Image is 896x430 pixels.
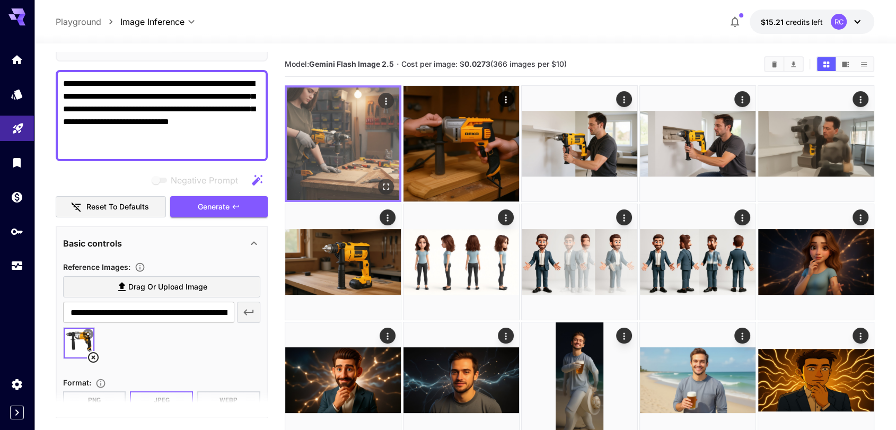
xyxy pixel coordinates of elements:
[11,378,23,391] div: Settings
[734,328,750,344] div: Actions
[785,17,822,27] span: credits left
[11,225,23,238] div: API Keys
[285,59,394,68] span: Model:
[11,87,23,101] div: Models
[764,56,804,72] div: Clear ImagesDownload All
[63,276,260,298] label: Drag or upload image
[378,93,394,109] div: Actions
[170,196,268,218] button: Generate
[640,86,756,201] img: Z
[63,237,122,250] p: Basic controls
[63,231,260,256] div: Basic controls
[11,190,23,204] div: Wallet
[734,209,750,225] div: Actions
[403,86,519,201] img: 2Q==
[309,59,394,68] b: Gemini Flash Image 2.5
[836,57,855,71] button: Show images in video view
[522,86,637,201] img: Z
[760,17,785,27] span: $15.21
[198,200,230,214] span: Generate
[12,118,24,131] div: Playground
[120,15,185,28] span: Image Inference
[401,59,567,68] span: Cost per image: $ (366 images per $10)
[403,204,519,320] img: Z
[464,59,490,68] b: 0.0273
[56,196,166,218] button: Reset to defaults
[831,14,847,30] div: RC
[128,280,207,294] span: Drag or upload image
[765,57,784,71] button: Clear Images
[734,91,750,107] div: Actions
[11,156,23,169] div: Library
[784,57,803,71] button: Download All
[287,87,399,200] img: 2Q==
[758,86,874,201] img: 2Q==
[498,328,514,344] div: Actions
[817,57,836,71] button: Show images in grid view
[285,204,401,320] img: 2Q==
[380,209,396,225] div: Actions
[640,204,756,320] img: 9k=
[150,173,247,187] span: Negative prompts are not compatible with the selected model.
[91,378,110,389] button: Choose the file format for the output image.
[853,328,868,344] div: Actions
[11,259,23,273] div: Usage
[10,406,24,419] button: Expand sidebar
[616,328,632,344] div: Actions
[616,209,632,225] div: Actions
[750,10,874,34] button: $15.21377RC
[855,57,873,71] button: Show images in list view
[816,56,874,72] div: Show images in grid viewShow images in video viewShow images in list view
[396,58,399,71] p: ·
[56,15,101,28] a: Playground
[378,179,394,195] div: Open in fullscreen
[853,91,868,107] div: Actions
[616,91,632,107] div: Actions
[498,91,514,107] div: Actions
[760,16,822,28] div: $15.21377
[498,209,514,225] div: Actions
[11,53,23,66] div: Home
[130,262,150,273] button: Upload a reference image to guide the result. This is needed for Image-to-Image or Inpainting. Su...
[56,15,120,28] nav: breadcrumb
[63,378,91,387] span: Format :
[522,204,637,320] img: 2Q==
[758,204,874,320] img: Z
[380,328,396,344] div: Actions
[853,209,868,225] div: Actions
[63,262,130,271] span: Reference Images :
[171,174,238,187] span: Negative Prompt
